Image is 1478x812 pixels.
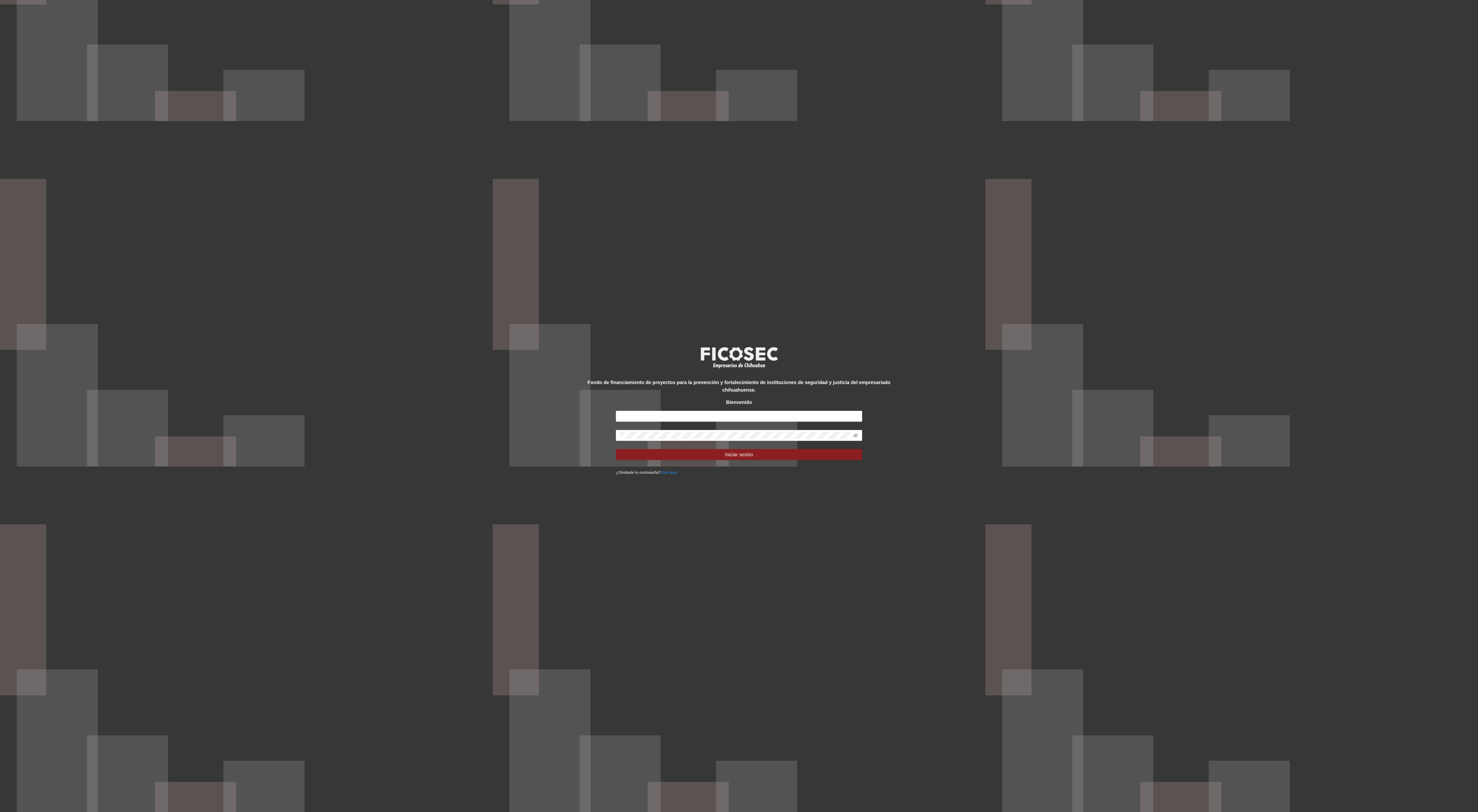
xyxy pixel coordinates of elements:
[616,470,677,474] small: ¿Olvidaste tu contraseña?
[853,433,858,438] span: eye-invisible
[661,470,677,474] a: Click aqui
[725,451,753,458] span: Iniciar sesión
[696,345,782,370] img: logo
[587,380,890,393] strong: Fondo de financiamiento de proyectos para la prevención y fortalecimiento de instituciones de seg...
[616,449,862,460] button: Iniciar sesión
[726,400,752,405] strong: Bienvenido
